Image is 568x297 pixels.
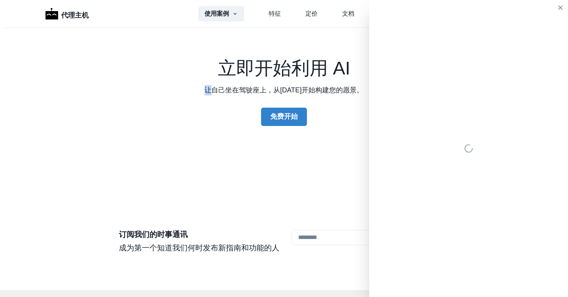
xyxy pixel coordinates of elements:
[45,8,58,19] img: 商标
[45,7,89,21] a: 商标代理主机
[261,108,307,126] button: 免费开始
[198,6,244,21] button: 使用案例
[119,242,279,253] p: 成为第一个知道我们何时发布新指南和功能的人
[342,9,354,18] a: 文档
[305,9,318,18] a: 定价
[269,9,281,18] a: 特征
[204,85,364,95] p: 让自己坐在驾驶座上，从[DATE]开始构建您的愿景。
[119,230,279,239] h2: 订阅我们的时事通讯
[61,7,89,21] p: 代理主机
[218,59,351,77] h2: 立即开始利用 AI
